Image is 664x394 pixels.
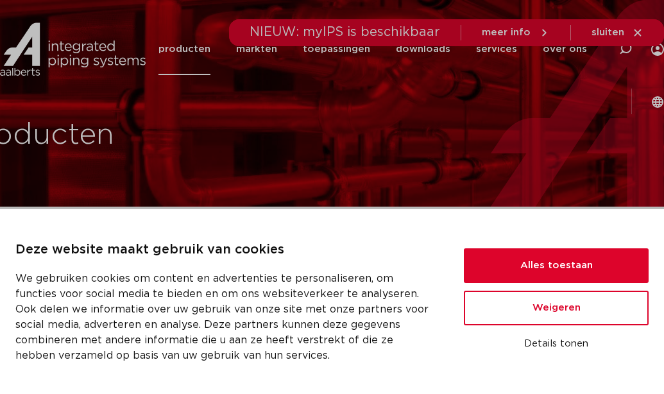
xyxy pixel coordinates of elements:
[464,333,649,355] button: Details tonen
[15,240,433,261] p: Deze website maakt gebruik van cookies
[543,23,587,75] a: over ons
[482,27,550,39] a: meer info
[464,291,649,325] button: Weigeren
[15,271,433,363] p: We gebruiken cookies om content en advertenties te personaliseren, om functies voor social media ...
[303,23,370,75] a: toepassingen
[464,248,649,283] button: Alles toestaan
[396,23,450,75] a: downloads
[651,23,664,75] div: my IPS
[592,27,643,39] a: sluiten
[158,23,587,75] nav: Menu
[236,23,277,75] a: markten
[250,26,440,39] span: NIEUW: myIPS is beschikbaar
[592,28,624,37] span: sluiten
[482,28,531,37] span: meer info
[158,23,210,75] a: producten
[476,23,517,75] a: services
